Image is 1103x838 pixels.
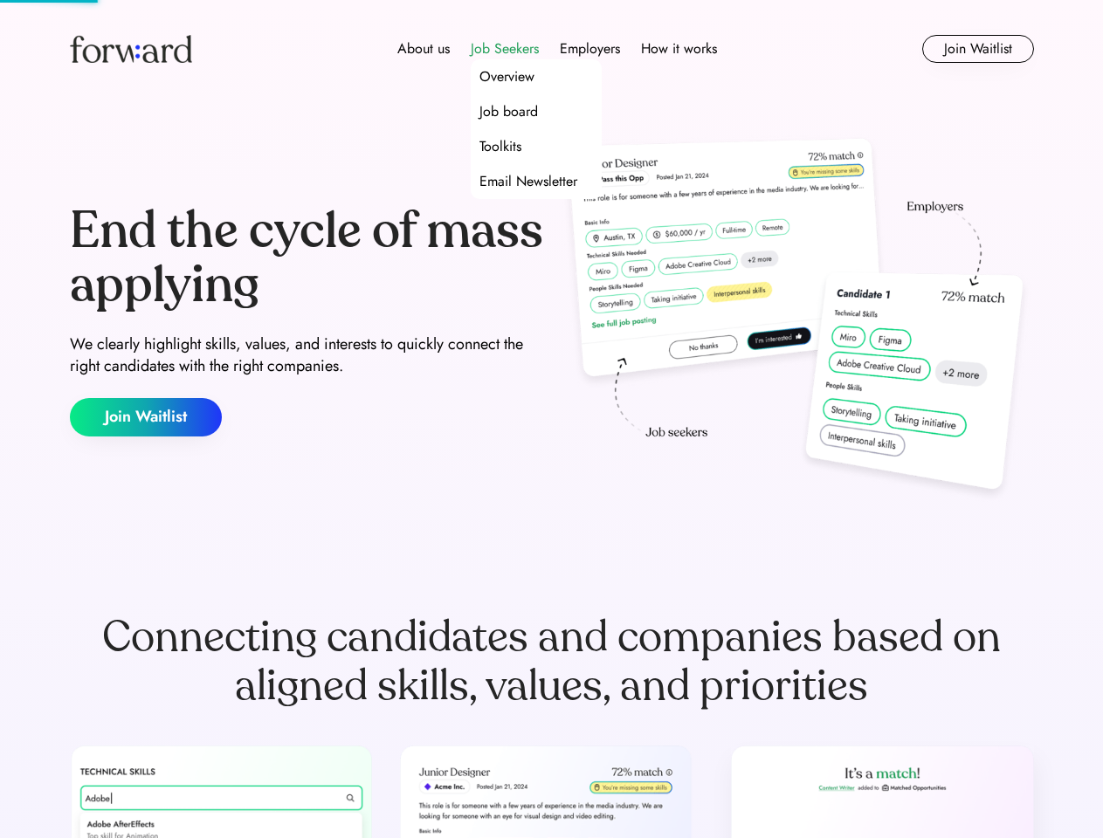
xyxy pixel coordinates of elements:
[479,101,538,122] div: Job board
[471,38,539,59] div: Job Seekers
[397,38,450,59] div: About us
[70,613,1034,711] div: Connecting candidates and companies based on aligned skills, values, and priorities
[70,204,545,312] div: End the cycle of mass applying
[479,171,577,192] div: Email Newsletter
[922,35,1034,63] button: Join Waitlist
[70,398,222,436] button: Join Waitlist
[479,66,534,87] div: Overview
[70,333,545,377] div: We clearly highlight skills, values, and interests to quickly connect the right candidates with t...
[559,133,1034,508] img: hero-image.png
[560,38,620,59] div: Employers
[641,38,717,59] div: How it works
[70,35,192,63] img: Forward logo
[479,136,521,157] div: Toolkits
